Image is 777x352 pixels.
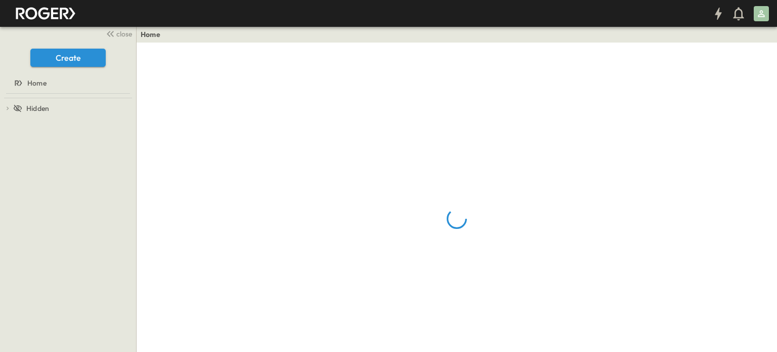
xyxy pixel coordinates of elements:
a: Home [2,76,132,90]
nav: breadcrumbs [141,29,166,40]
a: Home [141,29,160,40]
span: Home [27,78,47,88]
span: close [116,29,132,39]
button: Create [30,49,106,67]
button: close [102,26,134,41]
span: Hidden [26,103,49,113]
